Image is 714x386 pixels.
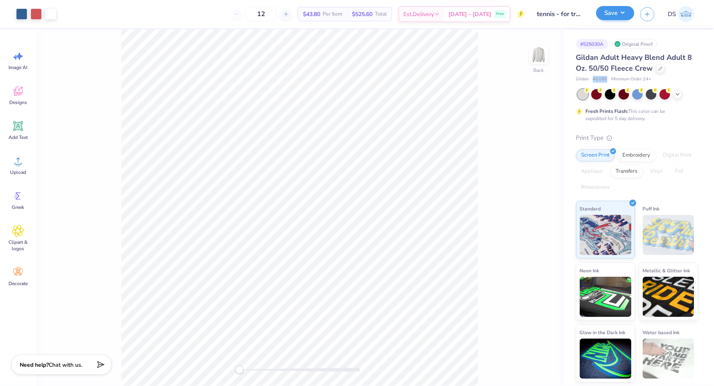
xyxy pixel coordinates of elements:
[531,6,590,22] input: Untitled Design
[323,10,342,18] span: Per Item
[593,76,608,83] span: # G180
[643,328,680,337] span: Water based Ink
[668,10,676,19] span: DS
[618,149,656,161] div: Embroidery
[576,76,589,83] span: Gildan
[612,76,652,83] span: Minimum Order: 24 +
[246,7,277,21] input: – –
[20,361,49,369] strong: Need help?
[12,204,25,210] span: Greek
[375,10,387,18] span: Total
[576,165,608,178] div: Applique
[586,108,628,114] strong: Fresh Prints Flash:
[658,149,697,161] div: Digital Print
[9,64,28,71] span: Image AI
[586,108,685,122] div: This color can be expedited for 5 day delivery.
[8,280,28,287] span: Decorate
[580,339,632,379] img: Glow in the Dark Ink
[448,10,492,18] span: [DATE] - [DATE]
[580,215,632,255] img: Standard
[596,6,634,20] button: Save
[49,361,82,369] span: Chat with us.
[612,39,657,49] div: Original Proof
[645,165,668,178] div: Vinyl
[497,11,504,17] span: Free
[235,366,243,374] div: Accessibility label
[643,204,660,213] span: Puff Ink
[576,133,698,143] div: Print Type
[576,39,608,49] div: # 525030A
[643,266,690,275] span: Metallic & Glitter Ink
[9,99,27,106] span: Designs
[5,239,31,252] span: Clipart & logos
[580,266,599,275] span: Neon Ink
[580,204,601,213] span: Standard
[303,10,320,18] span: $43.80
[576,182,615,194] div: Rhinestones
[580,328,626,337] span: Glow in the Dark Ink
[576,53,692,73] span: Gildan Adult Heavy Blend Adult 8 Oz. 50/50 Fleece Crew
[678,6,694,22] img: Daniella Sison
[670,165,689,178] div: Foil
[643,339,695,379] img: Water based Ink
[10,169,26,176] span: Upload
[611,165,643,178] div: Transfers
[534,67,544,74] div: Back
[576,149,615,161] div: Screen Print
[8,134,28,141] span: Add Text
[403,10,434,18] span: Est. Delivery
[665,6,698,22] a: DS
[352,10,372,18] span: $525.60
[643,215,695,255] img: Puff Ink
[643,277,695,317] img: Metallic & Glitter Ink
[531,47,547,63] img: Back
[580,277,632,317] img: Neon Ink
